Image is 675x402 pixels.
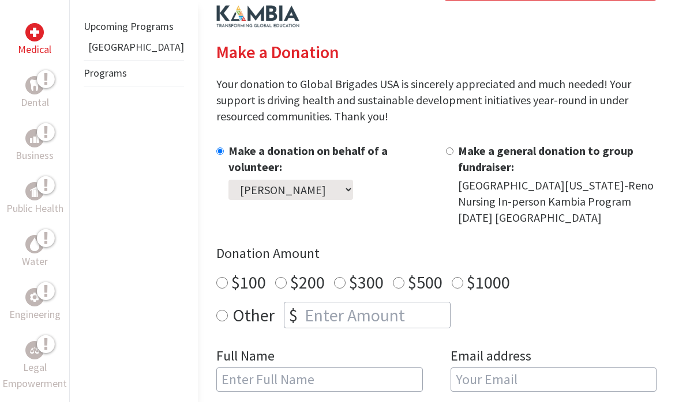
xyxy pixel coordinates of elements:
label: $300 [349,271,384,293]
a: WaterWater [22,235,48,270]
p: Water [22,253,48,270]
label: $200 [290,271,325,293]
label: Other [232,302,275,328]
div: Medical [25,23,44,41]
div: Engineering [25,288,44,306]
label: Make a general donation to group fundraiser: [458,143,633,174]
label: $1000 [467,271,510,293]
p: Medical [18,41,51,58]
p: Business [16,147,54,164]
label: Full Name [216,347,275,367]
label: $500 [408,271,442,293]
p: Dental [21,94,49,111]
p: Public Health [6,200,63,217]
a: BusinessBusiness [16,129,54,164]
h4: Donation Amount [216,244,657,263]
div: $ [284,302,302,328]
input: Your Email [451,367,657,392]
li: Programs [84,60,184,86]
a: Programs [84,66,127,79]
div: Public Health [25,182,44,200]
label: $100 [231,271,266,293]
a: DentalDental [21,76,49,111]
div: Water [25,235,44,253]
li: Upcoming Programs [84,14,184,39]
div: [GEOGRAPHIC_DATA][US_STATE]-Reno Nursing In-person Kambia Program [DATE] [GEOGRAPHIC_DATA] [458,177,657,226]
img: logo-kambia.png [216,5,299,28]
a: Upcoming Programs [84,20,174,33]
label: Email address [451,347,531,367]
a: Public HealthPublic Health [6,182,63,217]
img: Legal Empowerment [30,347,39,354]
a: Legal EmpowermentLegal Empowerment [2,341,67,392]
a: [GEOGRAPHIC_DATA] [88,40,184,54]
p: Engineering [9,306,61,323]
div: Legal Empowerment [25,341,44,359]
img: Business [30,134,39,143]
img: Medical [30,28,39,37]
img: Dental [30,79,39,90]
img: Water [30,237,39,251]
a: MedicalMedical [18,23,51,58]
img: Public Health [30,185,39,197]
input: Enter Full Name [216,367,423,392]
a: EngineeringEngineering [9,288,61,323]
p: Legal Empowerment [2,359,67,392]
li: Belize [84,39,184,60]
div: Dental [25,76,44,94]
input: Enter Amount [302,302,450,328]
p: Your donation to Global Brigades USA is sincerely appreciated and much needed! Your support is dr... [216,76,657,124]
div: Business [25,129,44,147]
h2: Make a Donation [216,41,657,62]
img: Engineering [30,293,39,302]
label: Make a donation on behalf of a volunteer: [228,143,388,174]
